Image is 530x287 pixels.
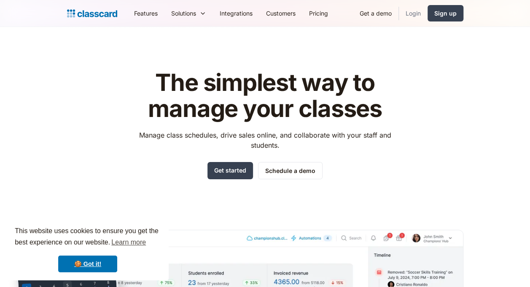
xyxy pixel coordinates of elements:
a: Integrations [213,4,259,23]
div: Solutions [164,4,213,23]
div: cookieconsent [7,218,169,280]
a: home [67,8,117,19]
h1: The simplest way to manage your classes [131,70,399,122]
p: Manage class schedules, drive sales online, and collaborate with your staff and students. [131,130,399,150]
a: Get a demo [353,4,398,23]
a: Customers [259,4,302,23]
div: Solutions [171,9,196,18]
a: Schedule a demo [258,162,323,179]
a: Sign up [428,5,463,21]
a: dismiss cookie message [58,255,117,272]
a: Get started [207,162,253,179]
a: Features [127,4,164,23]
div: Sign up [434,9,457,18]
a: learn more about cookies [110,236,147,249]
a: Login [399,4,428,23]
a: Pricing [302,4,335,23]
span: This website uses cookies to ensure you get the best experience on our website. [15,226,161,249]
